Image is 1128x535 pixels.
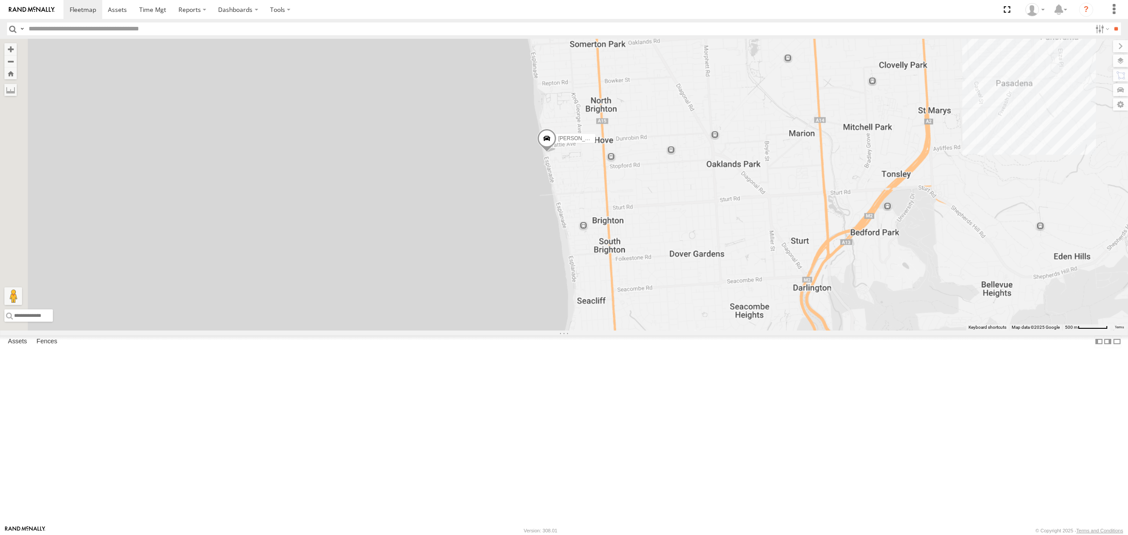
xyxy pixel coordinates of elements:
label: Measure [4,84,17,96]
label: Dock Summary Table to the Left [1095,335,1103,348]
button: Keyboard shortcuts [968,324,1006,331]
button: Zoom Home [4,67,17,79]
span: 500 m [1065,325,1078,330]
label: Dock Summary Table to the Right [1103,335,1112,348]
label: Assets [4,335,31,348]
a: Visit our Website [5,526,45,535]
a: Terms (opens in new tab) [1115,326,1124,329]
div: Version: 308.01 [524,528,557,533]
div: © Copyright 2025 - [1035,528,1123,533]
div: Peter Lu [1022,3,1048,16]
i: ? [1079,3,1093,17]
span: [PERSON_NAME] [558,135,602,141]
span: Map data ©2025 Google [1012,325,1060,330]
label: Fences [32,335,62,348]
img: rand-logo.svg [9,7,55,13]
button: Zoom out [4,55,17,67]
label: Map Settings [1113,98,1128,111]
label: Search Query [19,22,26,35]
label: Hide Summary Table [1113,335,1121,348]
button: Map Scale: 500 m per 64 pixels [1062,324,1110,331]
a: Terms and Conditions [1076,528,1123,533]
button: Drag Pegman onto the map to open Street View [4,287,22,305]
button: Zoom in [4,43,17,55]
label: Search Filter Options [1092,22,1111,35]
